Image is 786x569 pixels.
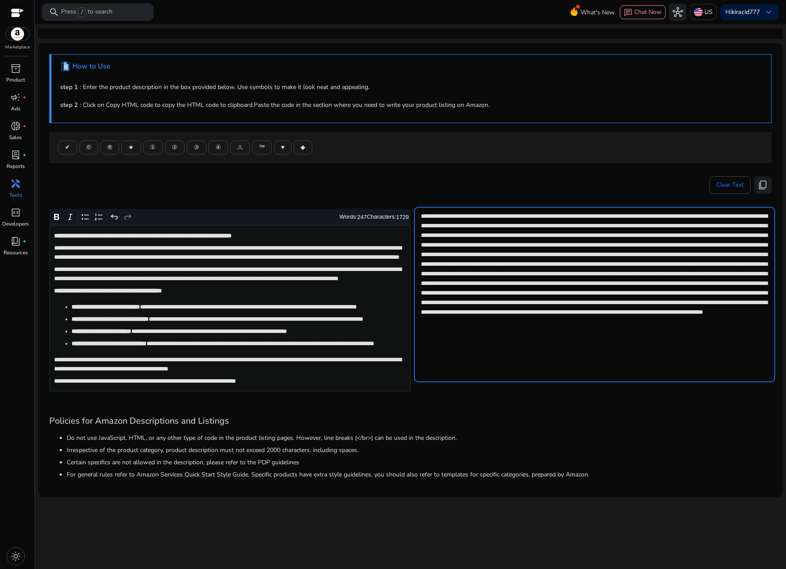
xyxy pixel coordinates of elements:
span: Clear Text [716,176,744,194]
button: ♥ [274,141,291,154]
p: Sales [9,134,22,141]
span: keyboard_arrow_down [763,7,774,17]
span: fiber_manual_record [23,240,26,243]
div: Editor toolbar [49,209,410,226]
li: For general rules refer to Amazon Services Quick Start Style Guide. Specific products have extra ... [67,470,772,479]
button: ② [165,141,185,154]
div: Words: Characters: [339,212,409,223]
span: © [86,143,91,152]
p: : Enter the product description in the box provided below. Use symbols to make it look neat and a... [60,82,762,92]
p: Reports [7,162,25,170]
span: chat [624,8,632,17]
p: Press to search [61,7,113,17]
p: US [704,4,713,20]
span: ♥ [281,143,284,152]
p: Marketplace [5,44,30,51]
button: ™ [252,141,272,154]
span: / [78,7,86,17]
span: code_blocks [10,207,21,218]
img: us.svg [694,8,703,17]
span: lab_profile [10,150,21,160]
div: Rich Text Editor. Editing area: main. Press Alt+0 for help. [49,225,410,391]
button: Clear Text [709,176,751,194]
span: search [49,7,59,17]
p: Tools [9,191,22,199]
button: ® [100,141,119,154]
button: content_copy [754,176,772,194]
span: handyman [10,178,21,189]
span: ④ [215,143,221,152]
span: light_mode [10,551,21,562]
button: ✔ [58,141,77,154]
p: Ads [11,105,21,113]
button: ⚠ [230,141,250,154]
button: chatChat Now [620,5,666,19]
button: © [79,141,98,154]
li: Do not use JavaScript, HTML, or any other type of code in the product listing pages. However, lin... [67,433,772,442]
span: hub [673,7,683,17]
span: ③ [194,143,199,152]
span: ⚠ [237,143,243,152]
label: 1729 [396,214,409,220]
p: Product [6,76,25,84]
button: ④ [208,141,228,154]
span: content_copy [758,180,768,190]
b: step 1 [60,83,78,91]
p: Developers [2,220,29,228]
span: campaign [10,92,21,103]
span: What's New [581,5,615,20]
h4: How to Use [72,62,110,71]
label: 247 [357,214,367,220]
span: ◆ [301,143,305,152]
li: Irrespective of the product category, product description must not exceed 2000 characters, includ... [67,446,772,455]
h3: Policies for Amazon Descriptions and Listings [49,416,772,426]
p: Hi [725,9,760,15]
b: kiracid777 [731,8,760,16]
span: fiber_manual_record [23,153,26,157]
button: ① [143,141,163,154]
button: hub [669,3,687,21]
span: ★ [128,143,134,152]
b: step 2 [60,101,78,109]
span: ✔ [65,143,70,152]
span: inventory_2 [10,63,21,74]
span: ① [150,143,156,152]
button: ◆ [294,141,312,154]
button: ★ [121,141,141,154]
span: ™ [259,143,265,152]
span: book_4 [10,236,21,247]
img: amazon.svg [6,27,29,41]
span: fiber_manual_record [23,124,26,128]
span: Chat Now [634,8,662,16]
span: ® [107,143,112,152]
li: Certain specifics are not allowed in the description, please refer to the PDP guidelines [67,458,772,467]
button: ③ [187,141,206,154]
p: Resources [3,249,28,257]
span: fiber_manual_record [23,96,26,99]
p: : Click on Copy HTML code to copy the HTML code to clipboard.Paste the code in the section where ... [60,100,762,110]
span: donut_small [10,121,21,131]
span: ② [172,143,178,152]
